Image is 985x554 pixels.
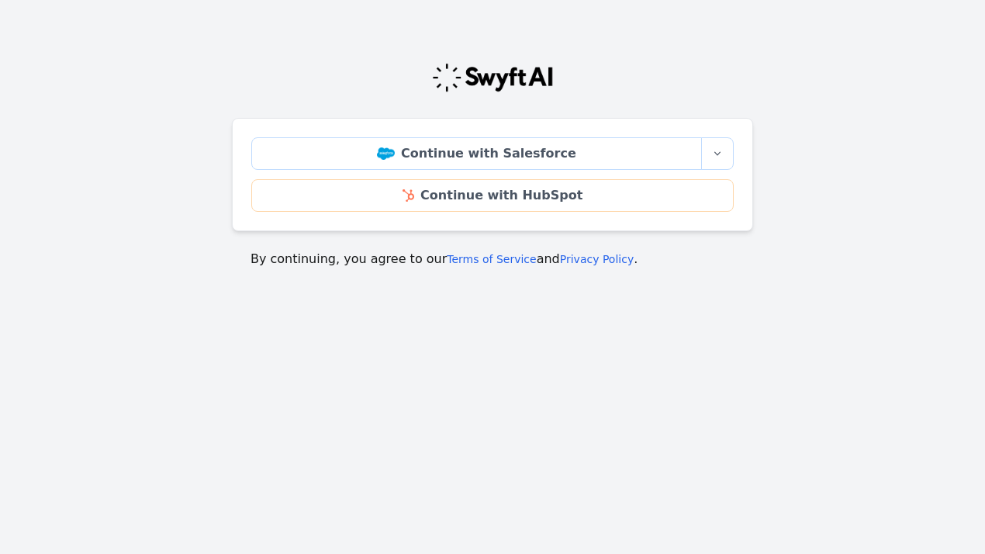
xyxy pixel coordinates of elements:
a: Terms of Service [447,253,536,265]
img: Swyft Logo [431,62,554,93]
a: Continue with HubSpot [251,179,734,212]
a: Privacy Policy [560,253,634,265]
img: Salesforce [377,147,395,160]
p: By continuing, you agree to our and . [251,250,734,268]
a: Continue with Salesforce [251,137,702,170]
img: HubSpot [403,189,414,202]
